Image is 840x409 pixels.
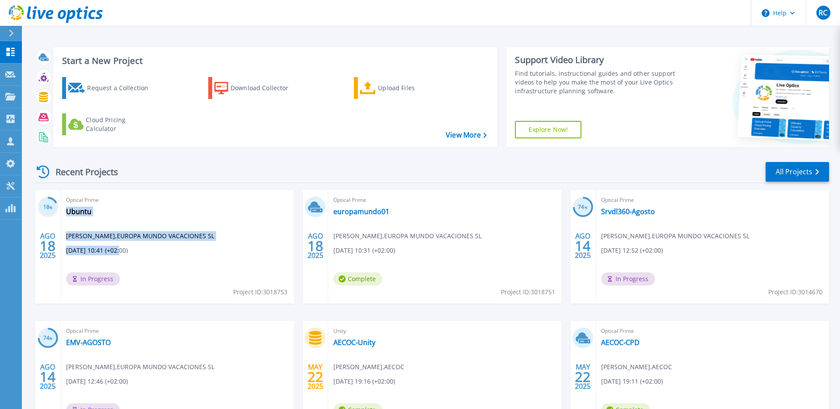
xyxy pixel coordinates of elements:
span: 22 [308,373,323,381]
a: AECOC-CPD [601,338,640,347]
span: 18 [308,242,323,250]
span: [DATE] 10:41 (+02:00) [66,246,128,255]
span: [DATE] 12:46 (+02:00) [66,377,128,386]
span: [DATE] 19:16 (+02:00) [333,377,395,386]
span: Optical Prime [333,195,556,205]
a: All Projects [766,162,829,182]
span: [PERSON_NAME] , EUROPA MUNDO VACACIONES SL [66,231,214,241]
div: Cloud Pricing Calculator [86,116,156,133]
a: europamundo01 [333,207,389,216]
h3: 18 [38,202,58,212]
a: Request a Collection [62,77,160,99]
span: In Progress [66,272,120,286]
span: [PERSON_NAME] , AECOC [601,362,672,372]
span: Unity [333,326,556,336]
div: Support Video Library [515,54,679,66]
span: Optical Prime [66,195,289,205]
div: Request a Collection [87,79,157,97]
span: Project ID: 3018753 [233,287,287,297]
span: [PERSON_NAME] , AECOC [333,362,404,372]
a: Cloud Pricing Calculator [62,113,160,135]
div: Find tutorials, instructional guides and other support videos to help you make the most of your L... [515,69,679,95]
h3: Start a New Project [62,56,486,66]
span: Optical Prime [601,326,824,336]
span: Optical Prime [601,195,824,205]
div: AGO 2025 [39,230,56,262]
span: In Progress [601,272,655,286]
span: Optical Prime [66,326,289,336]
span: [DATE] 19:11 (+02:00) [601,377,663,386]
div: Upload Files [378,79,448,97]
span: [PERSON_NAME] , EUROPA MUNDO VACACIONES SL [601,231,749,241]
span: % [49,336,52,341]
a: Upload Files [354,77,451,99]
div: MAY 2025 [574,361,591,393]
span: Project ID: 3014670 [768,287,822,297]
span: 14 [575,242,591,250]
h3: 74 [38,333,58,343]
span: [PERSON_NAME] , EUROPA MUNDO VACACIONES SL [66,362,214,372]
span: [PERSON_NAME] , EUROPA MUNDO VACACIONES SL [333,231,482,241]
a: Download Collector [208,77,306,99]
span: 18 [40,242,56,250]
div: AGO 2025 [307,230,324,262]
div: AGO 2025 [39,361,56,393]
span: % [584,205,588,210]
a: AECOC-Unity [333,338,375,347]
span: [DATE] 12:52 (+02:00) [601,246,663,255]
span: RC [819,9,827,16]
div: Recent Projects [34,161,130,183]
span: % [49,205,52,210]
span: 14 [40,373,56,381]
div: AGO 2025 [574,230,591,262]
span: 22 [575,373,591,381]
a: EMV-AGOSTO [66,338,111,347]
div: MAY 2025 [307,361,324,393]
a: Ubuntu [66,207,91,216]
a: View More [446,131,486,139]
a: Srvdl360-Agosto [601,207,655,216]
span: Project ID: 3018751 [501,287,555,297]
a: Explore Now! [515,121,581,138]
h3: 74 [573,202,593,212]
span: [DATE] 10:31 (+02:00) [333,246,395,255]
div: Download Collector [231,79,301,97]
span: Complete [333,272,382,286]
